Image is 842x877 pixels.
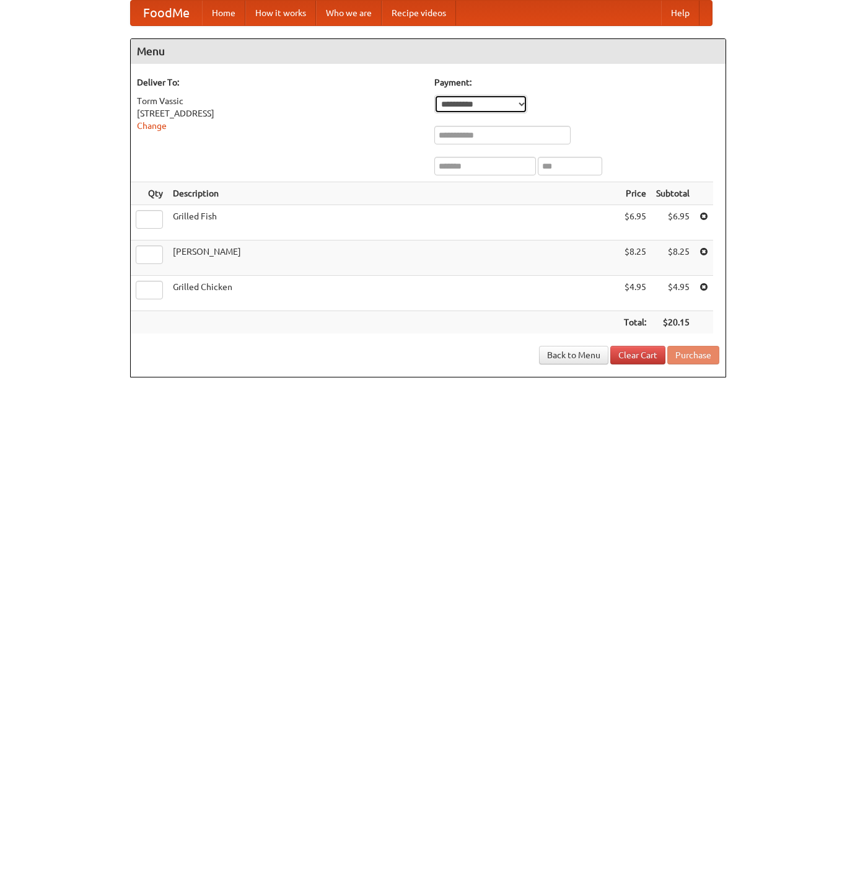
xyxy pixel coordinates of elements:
a: FoodMe [131,1,202,25]
td: Grilled Fish [168,205,619,240]
td: $6.95 [651,205,695,240]
td: [PERSON_NAME] [168,240,619,276]
button: Purchase [667,346,719,364]
td: $6.95 [619,205,651,240]
h5: Payment: [434,76,719,89]
h5: Deliver To: [137,76,422,89]
td: $8.25 [619,240,651,276]
th: Qty [131,182,168,205]
th: Total: [619,311,651,334]
a: Change [137,121,167,131]
td: $4.95 [651,276,695,311]
div: [STREET_ADDRESS] [137,107,422,120]
a: Who we are [316,1,382,25]
td: $4.95 [619,276,651,311]
h4: Menu [131,39,726,64]
td: Grilled Chicken [168,276,619,311]
a: Clear Cart [610,346,665,364]
th: Subtotal [651,182,695,205]
th: Price [619,182,651,205]
td: $8.25 [651,240,695,276]
th: Description [168,182,619,205]
a: How it works [245,1,316,25]
th: $20.15 [651,311,695,334]
a: Back to Menu [539,346,608,364]
a: Help [661,1,699,25]
a: Recipe videos [382,1,456,25]
div: Torm Vassic [137,95,422,107]
a: Home [202,1,245,25]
